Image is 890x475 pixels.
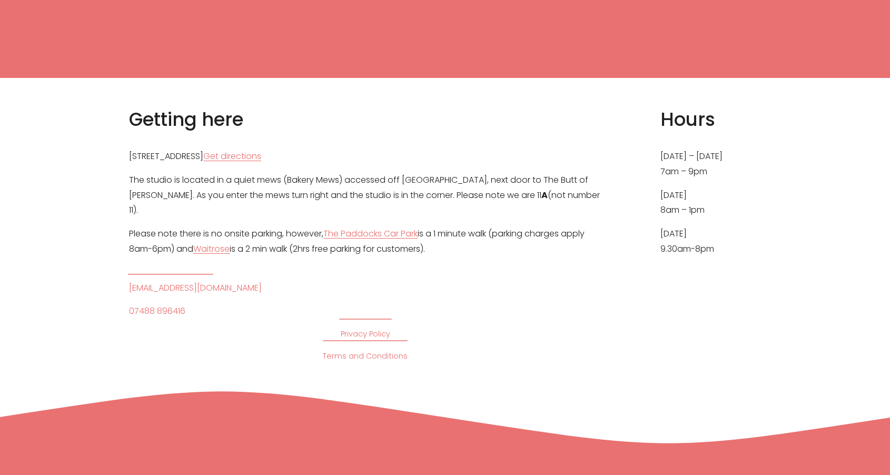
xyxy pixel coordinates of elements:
[541,189,548,201] strong: A
[660,107,761,132] h3: Hours
[323,226,418,242] a: The Paddocks Car Park
[660,188,761,219] p: [DATE] 8am – 1pm
[129,173,601,218] p: The studio is located in a quiet mews (Bakery Mews) accessed off [GEOGRAPHIC_DATA], next door to ...
[129,304,185,319] a: 07488 896416
[660,226,761,257] p: [DATE] 9.30am-8pm
[323,350,408,363] a: Terms and Conditions
[129,149,601,164] p: [STREET_ADDRESS]
[341,328,390,341] a: Privacy Policy
[193,242,230,257] a: Waitrose
[129,107,601,132] h3: Getting here
[203,149,261,164] a: Get directions
[129,226,601,257] p: Please note there is no onsite parking, however, is a 1 minute walk (parking charges apply 8am-6p...
[660,149,761,180] p: [DATE] – [DATE] 7am – 9pm
[129,281,262,296] a: [EMAIL_ADDRESS][DOMAIN_NAME]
